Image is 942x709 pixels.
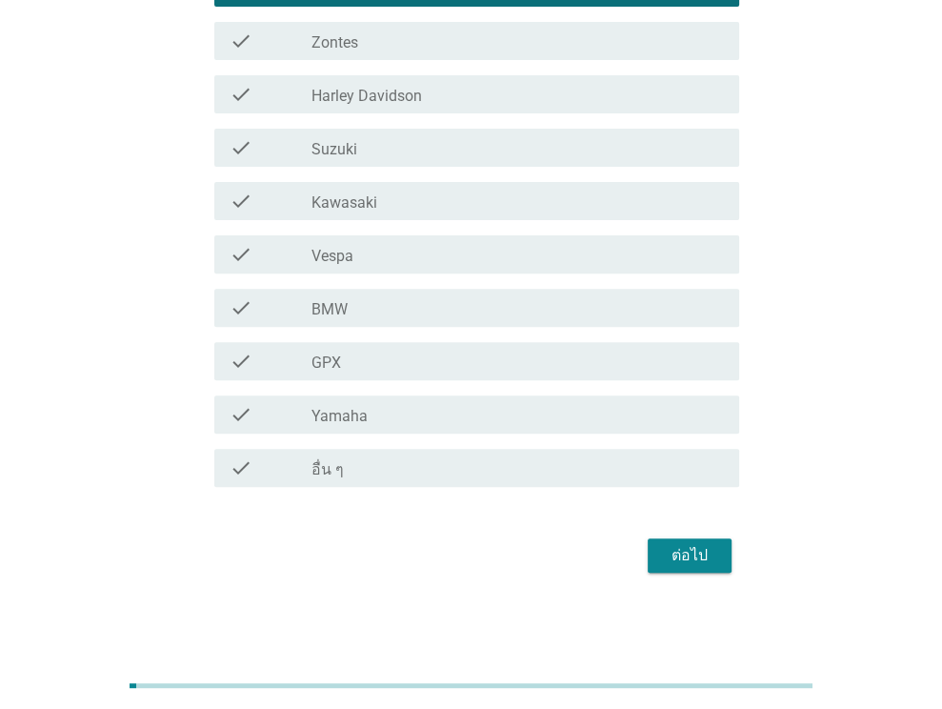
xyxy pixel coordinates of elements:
[230,83,252,106] i: check
[230,190,252,213] i: check
[230,403,252,426] i: check
[311,407,368,426] label: Yamaha
[311,87,422,106] label: Harley Davidson
[311,300,348,319] label: BMW
[230,243,252,266] i: check
[663,544,716,567] div: ต่อไป
[311,140,357,159] label: Suzuki
[311,193,377,213] label: Kawasaki
[648,538,732,573] button: ต่อไป
[311,460,344,479] label: อื่น ๆ
[230,296,252,319] i: check
[311,33,358,52] label: Zontes
[311,247,353,266] label: Vespa
[311,354,341,373] label: GPX
[230,136,252,159] i: check
[230,456,252,479] i: check
[230,350,252,373] i: check
[230,30,252,52] i: check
